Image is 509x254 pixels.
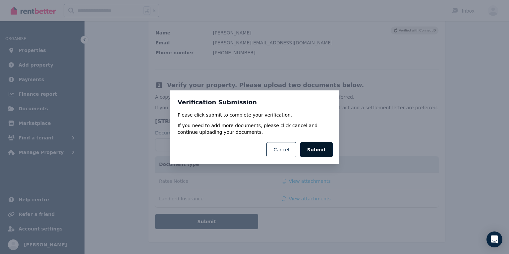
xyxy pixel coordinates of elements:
[178,112,331,118] p: Please click submit to complete your verification.
[300,142,333,157] button: Submit
[266,142,296,157] button: Cancel
[486,231,502,247] div: Open Intercom Messenger
[178,98,331,106] h3: Verification Submission
[178,122,331,135] p: If you need to add more documents, please click cancel and continue uploading your documents.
